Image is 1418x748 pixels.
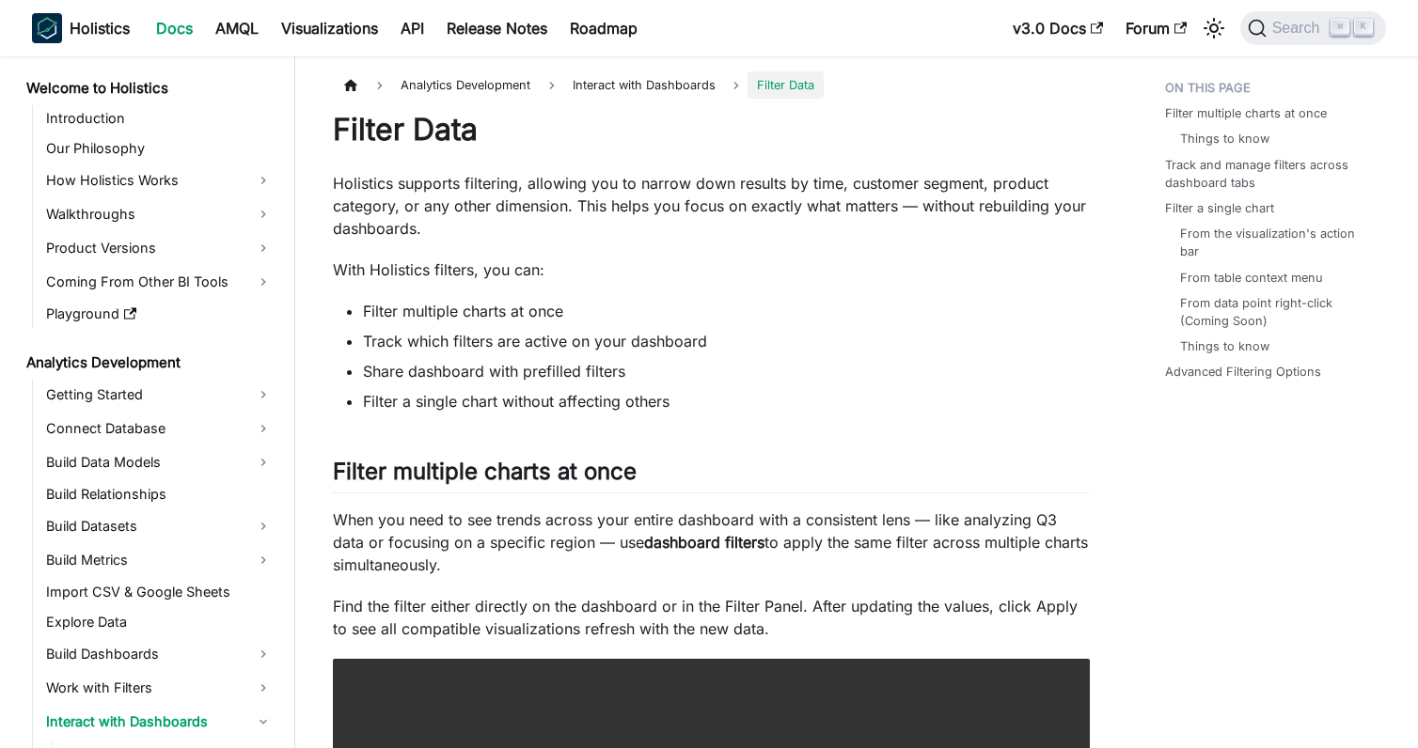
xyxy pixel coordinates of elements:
a: Interact with Dashboards [40,707,278,737]
p: Find the filter either directly on the dashboard or in the Filter Panel. After updating the value... [333,595,1090,640]
li: Filter multiple charts at once [363,300,1090,322]
a: Forum [1114,13,1198,43]
nav: Docs sidebar [13,56,295,748]
a: Explore Data [40,609,278,635]
a: Build Dashboards [40,639,278,669]
a: Advanced Filtering Options [1165,363,1321,381]
a: Things to know [1180,337,1269,355]
a: Walkthroughs [40,199,278,229]
nav: Breadcrumbs [333,71,1090,99]
b: Holistics [70,17,130,39]
a: Getting Started [40,380,278,410]
a: Introduction [40,105,278,132]
a: Playground [40,301,278,327]
a: API [389,13,435,43]
p: When you need to see trends across your entire dashboard with a consistent lens — like analyzing ... [333,508,1090,576]
p: Holistics supports filtering, allowing you to narrow down results by time, customer segment, prod... [333,172,1090,240]
li: Filter a single chart without affecting others [363,390,1090,413]
a: Roadmap [559,13,649,43]
kbd: K [1354,19,1373,36]
a: AMQL [204,13,270,43]
strong: dashboard filters [644,533,764,552]
a: From table context menu [1180,269,1323,287]
h1: Filter Data [333,111,1090,148]
a: Docs [145,13,204,43]
a: Import CSV & Google Sheets [40,579,278,605]
a: From data point right-click (Coming Soon) [1180,294,1367,330]
a: HolisticsHolistics [32,13,130,43]
button: Search (Command+K) [1240,11,1386,45]
a: Coming From Other BI Tools [40,267,278,297]
a: Build Datasets [40,511,278,541]
a: Filter multiple charts at once [1165,104,1327,122]
a: Home page [333,71,369,99]
a: Analytics Development [21,350,278,376]
a: From the visualization's action bar [1180,225,1367,260]
p: With Holistics filters, you can: [333,258,1090,281]
a: Filter a single chart [1165,199,1274,217]
h2: Filter multiple charts at once [333,458,1090,493]
a: Our Philosophy [40,135,278,162]
a: Release Notes [435,13,559,43]
img: Holistics [32,13,62,43]
button: Switch between dark and light mode (currently light mode) [1199,13,1229,43]
span: Interact with Dashboards [563,71,725,99]
kbd: ⌘ [1331,19,1349,36]
li: Track which filters are active on your dashboard [363,330,1090,352]
a: Visualizations [270,13,389,43]
a: Things to know [1180,130,1269,148]
span: Filter Data [748,71,824,99]
a: Work with Filters [40,673,278,703]
span: Search [1267,20,1331,37]
span: Analytics Development [391,71,540,99]
a: Connect Database [40,413,278,444]
a: Product Versions [40,233,278,263]
a: Build Relationships [40,481,278,507]
a: Build Metrics [40,545,278,575]
li: Share dashboard with prefilled filters [363,360,1090,382]
a: Build Data Models [40,447,278,477]
a: Track and manage filters across dashboard tabs [1165,156,1375,192]
a: Welcome to Holistics [21,75,278,101]
a: v3.0 Docs [1001,13,1114,43]
a: How Holistics Works [40,165,278,195]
